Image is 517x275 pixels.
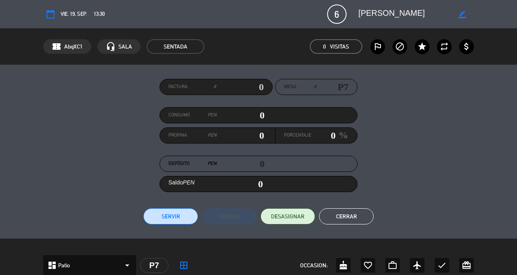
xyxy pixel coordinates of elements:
[52,42,61,51] span: confirmation_number
[122,260,132,270] i: arrow_drop_down
[311,129,336,142] input: 0
[261,208,315,224] button: DESASIGNAR
[439,42,449,51] i: repeat
[395,42,405,51] i: block
[46,9,55,19] i: calendar_today
[183,179,195,186] em: PEN
[168,160,216,168] label: Depósito
[327,4,347,24] span: 6
[462,260,471,270] i: card_giftcard
[168,178,195,187] label: Saldo
[300,261,328,270] span: OCCASION:
[94,10,105,19] span: 13:30
[147,39,204,54] span: SENTADA
[64,42,83,51] span: AbqXC1
[179,260,189,270] i: border_all
[330,42,349,51] em: Visitas
[168,131,216,140] label: Propina
[284,131,311,140] label: Porcentaje
[106,42,116,51] i: headset_mic
[140,258,168,273] div: P7
[284,83,296,91] span: Mesa
[216,81,264,93] input: 0
[363,260,373,270] i: favorite_border
[319,208,374,224] button: Cerrar
[437,260,447,270] i: check
[47,260,57,270] i: dashboard
[168,83,216,91] label: Factura
[412,260,422,270] i: airplanemode_active
[336,127,348,143] em: %
[143,208,198,224] button: Servir
[417,42,427,51] i: star
[58,261,70,270] span: Patio
[338,260,348,270] i: cake
[214,83,216,91] em: #
[458,11,466,18] i: border_color
[61,10,87,19] span: vie. 19, sep.
[118,42,132,51] span: SALA
[314,83,316,91] em: #
[202,208,256,224] button: Cobrar
[208,131,216,140] em: PEN
[462,42,471,51] i: attach_money
[208,111,216,119] em: PEN
[271,212,305,221] span: DESASIGNAR
[323,42,326,51] span: 0
[43,7,58,21] button: calendar_today
[316,81,349,93] input: number
[388,260,397,270] i: work_outline
[216,129,265,142] input: 0
[373,42,382,51] i: outlined_flag
[216,109,265,121] input: 0
[168,111,216,119] label: Consumo
[208,160,216,168] em: PEN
